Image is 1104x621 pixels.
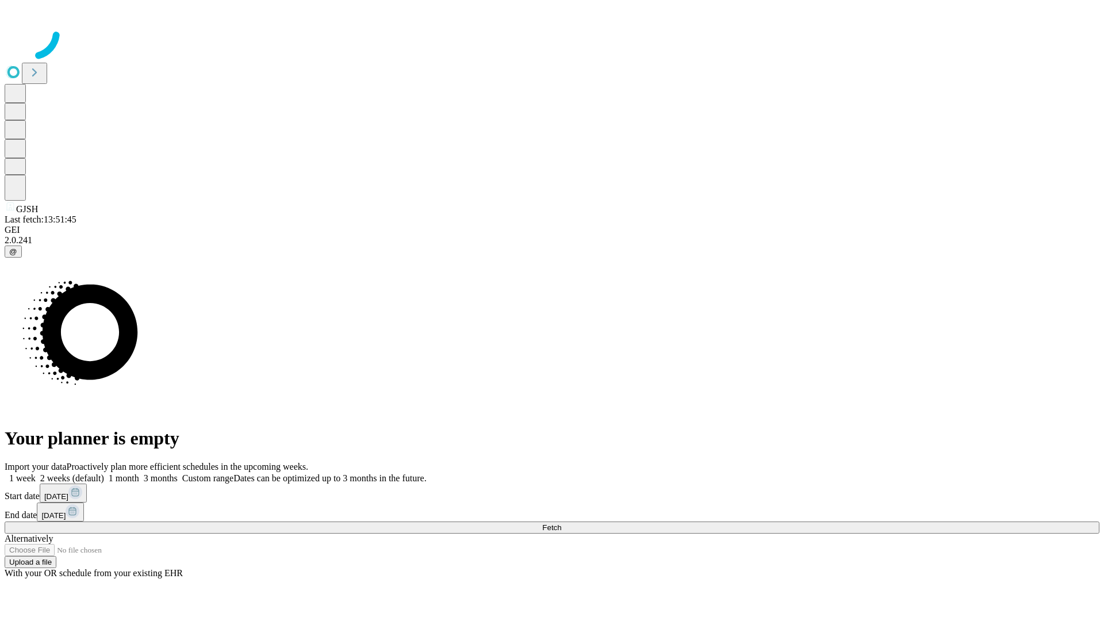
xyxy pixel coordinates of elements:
[5,246,22,258] button: @
[5,462,67,471] span: Import your data
[5,568,183,578] span: With your OR schedule from your existing EHR
[5,428,1099,449] h1: Your planner is empty
[40,484,87,503] button: [DATE]
[9,473,36,483] span: 1 week
[233,473,426,483] span: Dates can be optimized up to 3 months in the future.
[67,462,308,471] span: Proactively plan more efficient schedules in the upcoming weeks.
[40,473,104,483] span: 2 weeks (default)
[9,247,17,256] span: @
[5,225,1099,235] div: GEI
[5,534,53,543] span: Alternatively
[5,503,1099,522] div: End date
[5,214,76,224] span: Last fetch: 13:51:45
[5,522,1099,534] button: Fetch
[16,204,38,214] span: GJSH
[109,473,139,483] span: 1 month
[182,473,233,483] span: Custom range
[44,492,68,501] span: [DATE]
[144,473,178,483] span: 3 months
[5,235,1099,246] div: 2.0.241
[5,484,1099,503] div: Start date
[5,556,56,568] button: Upload a file
[41,511,66,520] span: [DATE]
[542,523,561,532] span: Fetch
[37,503,84,522] button: [DATE]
